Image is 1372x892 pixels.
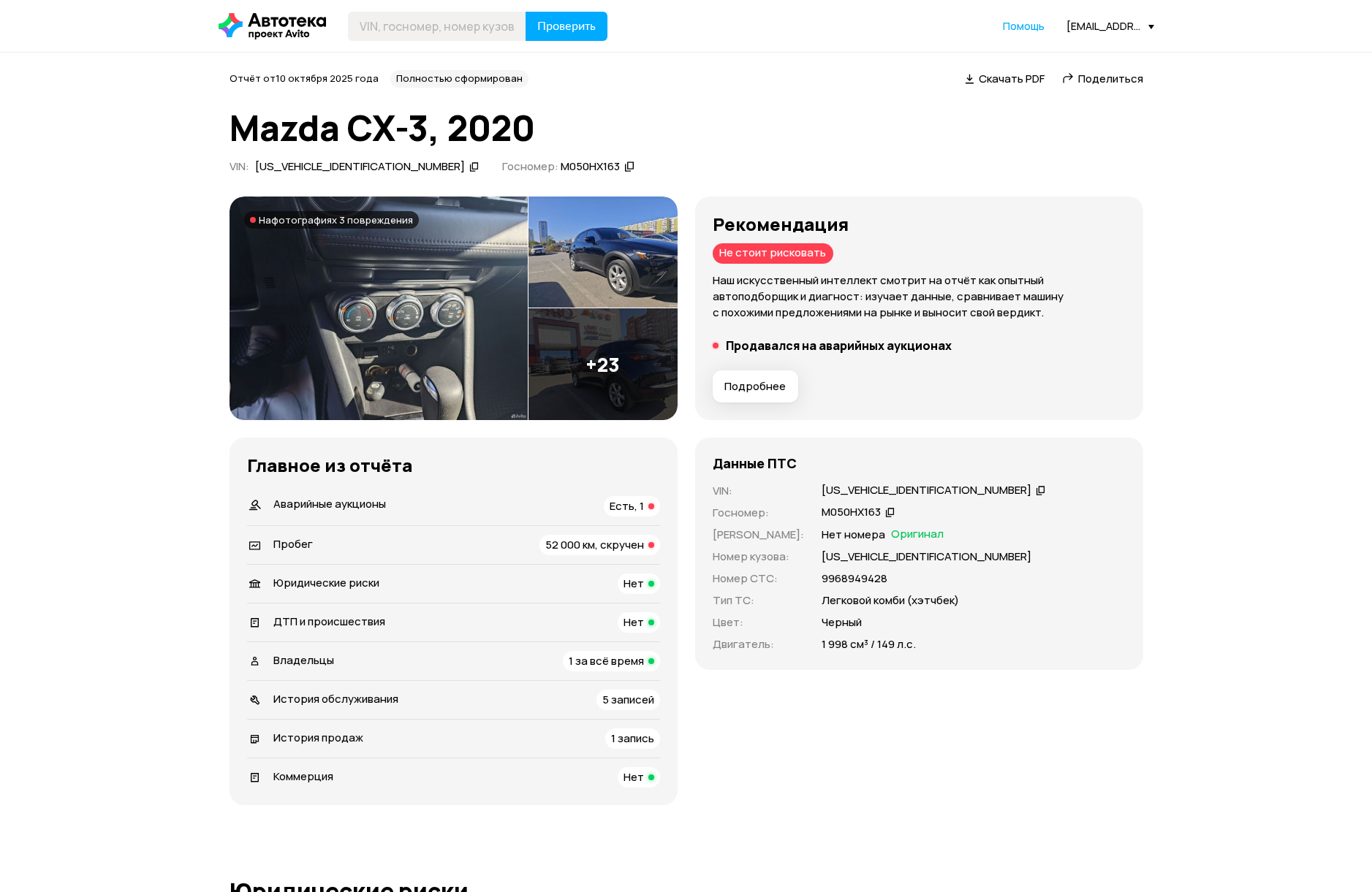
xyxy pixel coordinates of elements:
span: Юридические риски [273,575,379,590]
span: Нет [624,769,644,785]
span: Нет [624,614,644,630]
span: 1 за всё время [569,653,644,668]
a: Помощь [1003,19,1045,34]
span: 5 записей [602,692,654,707]
div: [US_VEHICLE_IDENTIFICATION_NUMBER] [822,483,1031,498]
h4: Данные ПТС [713,455,797,471]
span: История продаж [273,730,363,745]
span: VIN : [230,159,249,174]
input: VIN, госномер, номер кузова [348,12,526,41]
span: Помощь [1003,19,1045,33]
p: Госномер : [713,505,804,521]
p: Номер кузова : [713,549,804,565]
p: Наш искусственный интеллект смотрит на отчёт как опытный автоподборщик и диагност: изучает данные... [713,272,1126,321]
span: ДТП и происшествия [273,614,385,629]
div: [US_VEHICLE_IDENTIFICATION_NUMBER] [255,159,465,175]
h3: Рекомендация [713,214,1126,235]
p: [US_VEHICLE_IDENTIFICATION_NUMBER] [822,549,1031,565]
div: М050НХ163 [561,159,620,175]
p: Двигатель : [713,636,804,652]
div: М050НХ163 [822,505,881,520]
span: Нет [624,576,644,591]
h1: Mazda CX-3, 2020 [230,108,1143,148]
span: Коммерция [273,769,333,784]
p: Нет номера [822,527,885,543]
p: VIN : [713,483,804,499]
h5: Продавался на аварийных аукционах [726,338,952,353]
span: Госномер: [502,159,558,174]
div: Полностью сформирован [390,70,528,88]
span: Проверить [537,20,596,32]
h3: Главное из отчёта [247,455,660,476]
span: Аварийные аукционы [273,496,386,511]
div: Не стоит рисковать [713,243,833,264]
a: Скачать PDF [965,71,1045,86]
p: Цвет : [713,614,804,630]
span: История обслуживания [273,691,398,706]
p: Черный [822,614,862,630]
div: [EMAIL_ADDRESS][DOMAIN_NAME] [1066,19,1154,33]
button: Проверить [526,12,607,41]
p: Легковой комби (хэтчбек) [822,592,959,609]
span: Скачать PDF [979,71,1045,86]
span: Пробег [273,536,313,552]
span: На фотографиях 3 повреждения [259,214,413,226]
span: Есть, 1 [610,498,644,514]
a: Поделиться [1062,71,1143,86]
span: Подробнее [724,379,786,394]
span: Оригинал [891,527,944,543]
span: 1 запись [611,731,654,746]
p: [PERSON_NAME] : [713,527,804,543]
button: Подробнее [713,370,798,403]
p: 1 998 см³ / 149 л.с. [822,636,916,652]
p: Тип ТС : [713,592,804,609]
p: 9968949428 [822,571,887,587]
span: Поделиться [1078,71,1143,86]
p: Номер СТС : [713,571,804,587]
span: 52 000 км, скручен [545,537,644,552]
span: Отчёт от 10 октября 2025 года [230,72,379,85]
span: Владельцы [273,652,334,668]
